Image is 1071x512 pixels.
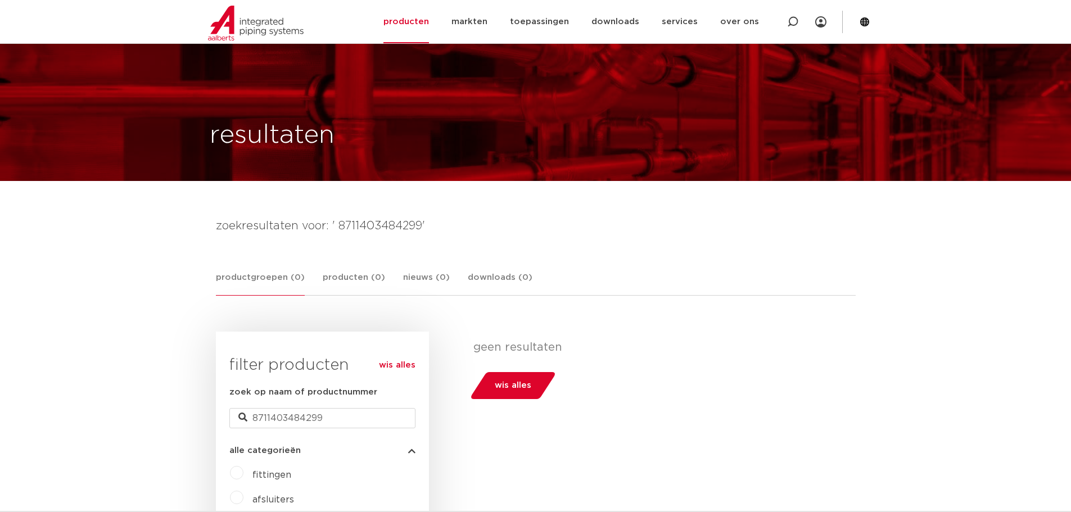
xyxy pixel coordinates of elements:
a: wis alles [379,359,415,372]
label: zoek op naam of productnummer [229,386,377,399]
a: producten (0) [323,271,385,295]
p: geen resultaten [473,341,847,354]
span: alle categorieën [229,446,301,455]
button: alle categorieën [229,446,415,455]
a: fittingen [252,470,291,479]
input: zoeken [229,408,415,428]
span: wis alles [495,377,531,395]
a: downloads (0) [468,271,532,295]
a: productgroepen (0) [216,271,305,296]
h1: resultaten [210,117,335,153]
a: afsluiters [252,495,294,504]
a: nieuws (0) [403,271,450,295]
h3: filter producten [229,354,415,377]
h4: zoekresultaten voor: ' 8711403484299' [216,217,856,235]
